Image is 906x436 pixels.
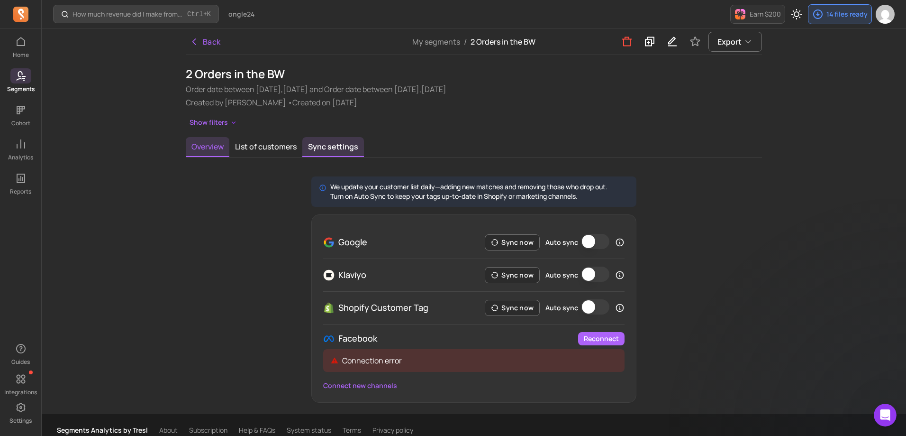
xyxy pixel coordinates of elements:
[338,236,367,249] p: Google
[808,4,872,24] button: 14 files ready
[338,301,428,314] p: Shopify Customer Tag
[53,5,219,23] button: How much revenue did I make from newly acquired customers?Ctrl+K
[471,37,535,47] span: 2 Orders in the BW
[730,5,785,24] button: Earn $200
[545,303,578,313] label: Auto sync
[10,339,31,368] button: Guides
[342,355,402,366] p: Connection error
[876,5,895,24] img: avatar
[460,37,471,47] span: /
[302,137,364,157] button: Sync settings
[9,417,32,425] p: Settings
[11,120,30,127] p: Cohort
[686,32,705,51] button: Toggle favorite
[228,9,254,19] span: ongle24
[717,36,742,47] span: Export
[229,137,302,156] button: List of customers
[72,9,183,19] p: How much revenue did I make from newly acquired customers?
[874,404,897,427] iframe: Intercom live chat
[545,270,578,280] label: Auto sync
[186,116,241,130] button: Show filters
[485,300,540,316] button: Sync now
[13,51,29,59] p: Home
[330,192,607,201] p: Turn on Auto Sync to keep your tags up-to-date in Shopify or marketing channels.
[485,267,540,283] button: Sync now
[4,389,37,396] p: Integrations
[159,426,178,435] a: About
[11,358,30,366] p: Guides
[750,9,781,19] p: Earn $200
[223,6,260,23] button: ongle24
[7,85,35,93] p: Segments
[57,426,148,435] p: Segments Analytics by Tresl
[186,137,229,157] button: Overview
[323,237,335,248] img: Google
[826,9,868,19] p: 14 files ready
[187,9,203,19] kbd: Ctrl
[787,5,806,24] button: Toggle dark mode
[372,426,413,435] a: Privacy policy
[207,10,211,18] kbd: K
[8,154,33,161] p: Analytics
[287,426,331,435] a: System status
[343,426,361,435] a: Terms
[412,37,460,47] a: My segments
[323,302,335,314] img: Shopify_Customer_Tag
[323,333,335,344] img: Facebook
[239,426,275,435] a: Help & FAQs
[186,83,762,95] p: Order date between [DATE],[DATE] and Order date between [DATE],[DATE]
[323,269,335,281] img: Klaviyo
[189,426,227,435] a: Subscription
[578,332,625,345] a: Reconnect
[186,32,225,51] button: Back
[545,238,578,247] label: Auto sync
[323,381,397,390] button: Connect new channels
[186,97,762,108] p: Created by [PERSON_NAME] • Created on [DATE]
[485,234,540,250] button: Sync now
[338,332,377,345] p: Facebook
[330,182,607,192] p: We update your customer list daily—adding new matches and removing those who drop out.
[708,32,762,52] button: Export
[338,269,366,281] p: Klaviyo
[187,9,211,19] span: +
[10,188,31,195] p: Reports
[186,66,762,82] h1: 2 Orders in the BW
